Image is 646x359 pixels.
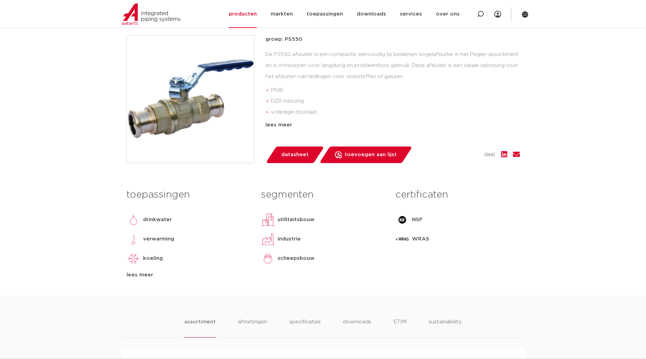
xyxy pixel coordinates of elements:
[265,147,324,163] a: datasheet
[289,318,321,338] li: specificaties
[127,252,140,265] img: koeling
[127,213,140,227] img: drinkwater
[143,216,172,224] p: drinkwater
[271,107,520,118] li: volledige doorlaat
[127,232,140,246] img: verwarming
[271,85,520,96] li: PN16
[143,254,163,263] p: koeling
[281,149,309,160] span: datasheet
[265,35,520,44] p: groep: PS550
[261,188,385,202] h3: segmenten
[261,252,275,265] img: scheepsbouw
[265,121,520,129] div: lees meer
[238,318,267,338] li: afmetingen
[412,235,429,243] p: WRAS
[184,318,216,338] li: assortiment
[395,213,409,227] img: NSF
[278,216,315,224] p: utiliteitsbouw
[127,36,254,163] img: Product Image for VSH XPress kogelafsluiter (2 x press)
[395,232,409,246] img: WRAS
[412,216,423,224] p: NSF
[395,188,519,202] h3: certificaten
[265,49,520,118] div: De PS550 afsluiter is een compacte, eenvoudig te bedienen, kogelafsluiter in het Pegler-assortime...
[278,254,315,263] p: scheepsbouw
[345,149,397,160] span: toevoegen aan lijst
[343,318,371,338] li: downloads
[429,318,462,338] li: sustainability
[143,235,174,243] p: verwarming
[393,318,406,338] li: ETIM
[271,118,520,129] li: blow-out en vandalisme bestendige constructie
[484,151,496,159] span: deel:
[261,232,275,246] img: industrie
[278,235,301,243] p: industrie
[261,213,275,227] img: utiliteitsbouw
[127,271,251,279] div: lees meer
[127,188,251,202] h3: toepassingen
[271,96,520,107] li: DZR messing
